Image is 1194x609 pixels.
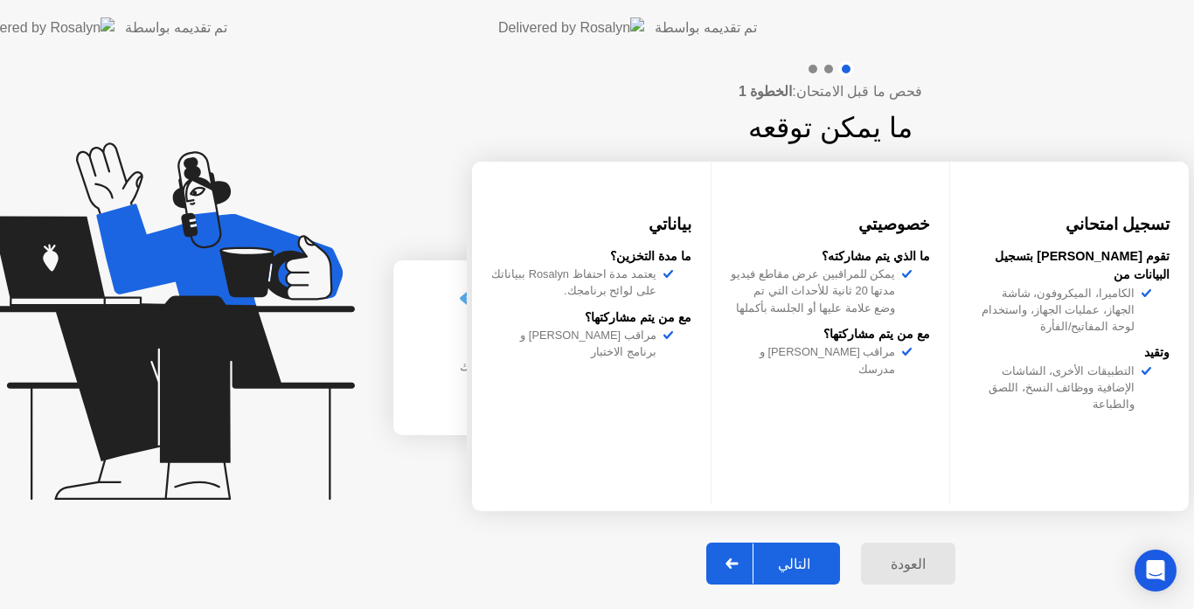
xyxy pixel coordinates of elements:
h3: خصوصيتي [731,212,931,237]
div: تم تقديمه بواسطة [125,17,227,38]
div: يمكن للمراقبين عرض مقاطع فيديو مدتها 20 ثانية للأحداث التي تم وضع علامة عليها أو الجلسة بأكملها [731,266,903,316]
img: Delivered by Rosalyn [498,17,644,38]
b: الخطوة 1 [739,84,792,99]
div: مراقب [PERSON_NAME] و مدرسك [731,343,903,377]
div: يبدأ امتحانك عند أمرك [425,357,571,377]
button: العودة [861,543,955,585]
div: تم تقديمه بواسطة [655,17,757,38]
button: التالي [706,543,840,585]
div: ما الذي يتم مشاركته؟ [731,247,931,266]
div: فحص ما قبل الامتحان: [393,163,1121,184]
div: مع من يتم مشاركتها؟ [731,325,931,344]
div: ما مدة التخزين؟ [491,247,691,266]
div: التطبيقات الأخرى، الشاشات الإضافية ووظائف النسخ، اللصق والطباعة [969,363,1142,413]
div: مراقب [PERSON_NAME] و برنامج الاختبار [491,327,663,360]
div: Open Intercom Messenger [1135,550,1177,592]
h3: تسجيل امتحاني [969,212,1170,237]
h4: فحص ما قبل الامتحان: [739,81,922,102]
h1: ما يمكن توقعه [748,107,913,149]
div: تقوم [PERSON_NAME] بتسجيل البيانات من [969,247,1170,285]
div: مع من يتم مشاركتها؟ [491,308,691,328]
div: الكاميرا، الميكروفون، شاشة الجهاز، عمليات الجهاز، واستخدام لوحة المفاتيح/الفأرة [969,285,1142,336]
h3: بياناتي [491,212,691,237]
div: وتقيد [969,343,1170,363]
div: العودة [866,556,950,572]
div: يعتمد مدة احتفاظ Rosalyn ببياناتك على لوائح برنامجك. [491,266,663,299]
div: اضغط على ابدأ [425,327,571,349]
div: التالي [753,556,835,572]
